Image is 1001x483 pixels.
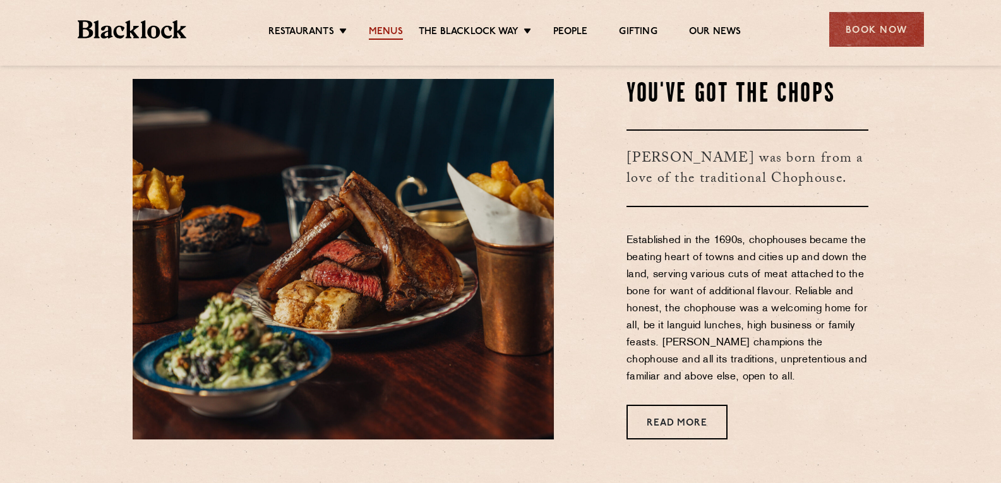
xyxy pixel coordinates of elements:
[626,79,868,110] h2: You've Got The Chops
[419,26,518,40] a: The Blacklock Way
[369,26,403,40] a: Menus
[626,232,868,386] p: Established in the 1690s, chophouses became the beating heart of towns and cities up and down the...
[829,12,924,47] div: Book Now
[626,129,868,207] h3: [PERSON_NAME] was born from a love of the traditional Chophouse.
[619,26,657,40] a: Gifting
[689,26,741,40] a: Our News
[78,20,187,39] img: BL_Textured_Logo-footer-cropped.svg
[626,405,728,439] a: Read More
[268,26,334,40] a: Restaurants
[133,79,554,439] img: May25-Blacklock-AllIn-00417-scaled-e1752246198448.jpg
[553,26,587,40] a: People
